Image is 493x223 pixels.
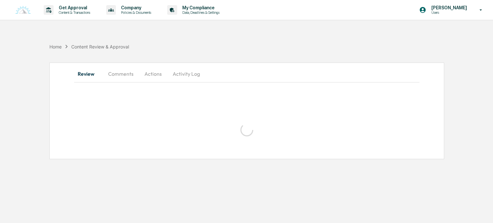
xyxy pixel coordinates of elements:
p: Get Approval [54,5,93,10]
p: Policies & Documents [116,10,154,15]
button: Comments [103,66,139,81]
p: Content & Transactions [54,10,93,15]
p: Users [426,10,470,15]
button: Activity Log [168,66,205,81]
p: [PERSON_NAME] [426,5,470,10]
button: Review [74,66,103,81]
p: My Compliance [177,5,223,10]
div: secondary tabs example [74,66,419,81]
img: logo [15,6,31,14]
div: Content Review & Approval [71,44,129,49]
p: Data, Deadlines & Settings [177,10,223,15]
div: Home [49,44,62,49]
p: Company [116,5,154,10]
button: Actions [139,66,168,81]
